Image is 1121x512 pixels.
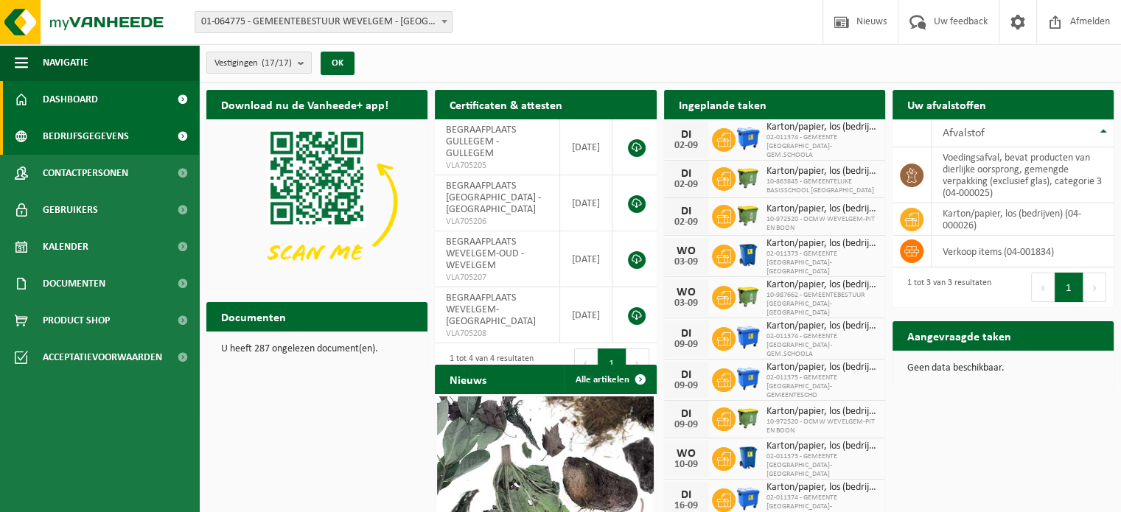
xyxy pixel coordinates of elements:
[893,90,1001,119] h2: Uw afvalstoffen
[671,460,701,470] div: 10-09
[736,405,761,430] img: WB-1100-HPE-GN-50
[43,302,110,339] span: Product Shop
[446,292,536,327] span: BEGRAAFPLAATS WEVELGEM-[GEOGRAPHIC_DATA]
[766,406,878,418] span: Karton/papier, los (bedrijven)
[671,206,701,217] div: DI
[206,52,312,74] button: Vestigingen(17/17)
[560,231,612,287] td: [DATE]
[321,52,355,75] button: OK
[766,452,878,479] span: 02-011373 - GEMEENTE [GEOGRAPHIC_DATA]-[GEOGRAPHIC_DATA]
[766,291,878,318] span: 10-987662 - GEMEENTEBESTUUR [GEOGRAPHIC_DATA]-[GEOGRAPHIC_DATA]
[900,271,991,304] div: 1 tot 3 van 3 resultaten
[671,381,701,391] div: 09-09
[736,325,761,350] img: WB-1100-HPE-BE-01
[736,366,761,391] img: WB-1100-HPE-BE-01
[766,178,878,195] span: 10-863845 - GEMEENTELIJKE BASISSCHOOL [GEOGRAPHIC_DATA]
[932,203,1114,236] td: karton/papier, los (bedrijven) (04-000026)
[206,302,301,331] h2: Documenten
[736,126,761,151] img: WB-1100-HPE-BE-01
[736,486,761,511] img: WB-1100-HPE-BE-01
[943,127,985,139] span: Afvalstof
[766,441,878,452] span: Karton/papier, los (bedrijven)
[671,489,701,501] div: DI
[435,365,501,393] h2: Nieuws
[195,12,452,32] span: 01-064775 - GEMEENTEBESTUUR WEVELGEM - WEVELGEM
[446,328,548,340] span: VLA705208
[671,408,701,420] div: DI
[560,287,612,343] td: [DATE]
[671,501,701,511] div: 16-09
[43,228,88,265] span: Kalender
[1055,273,1083,302] button: 1
[1031,273,1055,302] button: Previous
[766,332,878,359] span: 02-011374 - GEMEENTE [GEOGRAPHIC_DATA]-GEM.SCHOOLA
[766,122,878,133] span: Karton/papier, los (bedrijven)
[766,320,878,332] span: Karton/papier, los (bedrijven)
[43,44,88,81] span: Navigatie
[736,284,761,309] img: WB-1100-HPE-GN-50
[446,272,548,284] span: VLA705207
[671,168,701,180] div: DI
[598,348,626,378] button: 1
[671,369,701,381] div: DI
[932,236,1114,267] td: verkoop items (04-001834)
[766,279,878,291] span: Karton/papier, los (bedrijven)
[43,192,98,228] span: Gebruikers
[893,321,1026,350] h2: Aangevraagde taken
[446,160,548,172] span: VLA705205
[206,119,427,285] img: Download de VHEPlus App
[664,90,781,119] h2: Ingeplande taken
[766,362,878,374] span: Karton/papier, los (bedrijven)
[626,348,649,378] button: Next
[671,448,701,460] div: WO
[195,11,453,33] span: 01-064775 - GEMEENTEBESTUUR WEVELGEM - WEVELGEM
[671,287,701,298] div: WO
[206,90,403,119] h2: Download nu de Vanheede+ app!
[766,482,878,494] span: Karton/papier, los (bedrijven)
[43,81,98,118] span: Dashboard
[671,328,701,340] div: DI
[43,118,129,155] span: Bedrijfsgegevens
[736,203,761,228] img: WB-1100-HPE-GN-50
[766,215,878,233] span: 10-972520 - OCMW WEVELGEM-PIT EN BOON
[736,242,761,267] img: WB-0370-HPE-BE-01
[766,166,878,178] span: Karton/papier, los (bedrijven)
[43,265,105,302] span: Documenten
[214,52,292,74] span: Vestigingen
[766,133,878,160] span: 02-011374 - GEMEENTE [GEOGRAPHIC_DATA]-GEM.SCHOOLA
[736,445,761,470] img: WB-0370-HPE-BE-01
[671,420,701,430] div: 09-09
[671,298,701,309] div: 03-09
[766,238,878,250] span: Karton/papier, los (bedrijven)
[736,165,761,190] img: WB-1100-HPE-GN-50
[671,129,701,141] div: DI
[43,155,128,192] span: Contactpersonen
[446,125,516,159] span: BEGRAAFPLAATS GULLEGEM - GULLEGEM
[446,216,548,228] span: VLA705206
[671,245,701,257] div: WO
[560,119,612,175] td: [DATE]
[262,58,292,68] count: (17/17)
[766,203,878,215] span: Karton/papier, los (bedrijven)
[766,374,878,400] span: 02-011375 - GEMEENTE [GEOGRAPHIC_DATA]-GEMEENTESCHO
[221,344,413,354] p: U heeft 287 ongelezen document(en).
[560,175,612,231] td: [DATE]
[43,339,162,376] span: Acceptatievoorwaarden
[574,348,598,378] button: Previous
[671,217,701,228] div: 02-09
[446,236,524,271] span: BEGRAAFPLAATS WEVELGEM-OUD - WEVELGEM
[671,340,701,350] div: 09-09
[932,147,1114,203] td: voedingsafval, bevat producten van dierlijke oorsprong, gemengde verpakking (exclusief glas), cat...
[766,250,878,276] span: 02-011373 - GEMEENTE [GEOGRAPHIC_DATA]-[GEOGRAPHIC_DATA]
[907,363,1099,374] p: Geen data beschikbaar.
[766,418,878,435] span: 10-972520 - OCMW WEVELGEM-PIT EN BOON
[671,180,701,190] div: 02-09
[435,90,577,119] h2: Certificaten & attesten
[442,347,534,379] div: 1 tot 4 van 4 resultaten
[446,180,541,215] span: BEGRAAFPLAATS [GEOGRAPHIC_DATA] - [GEOGRAPHIC_DATA]
[564,365,655,394] a: Alle artikelen
[671,257,701,267] div: 03-09
[1083,273,1106,302] button: Next
[671,141,701,151] div: 02-09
